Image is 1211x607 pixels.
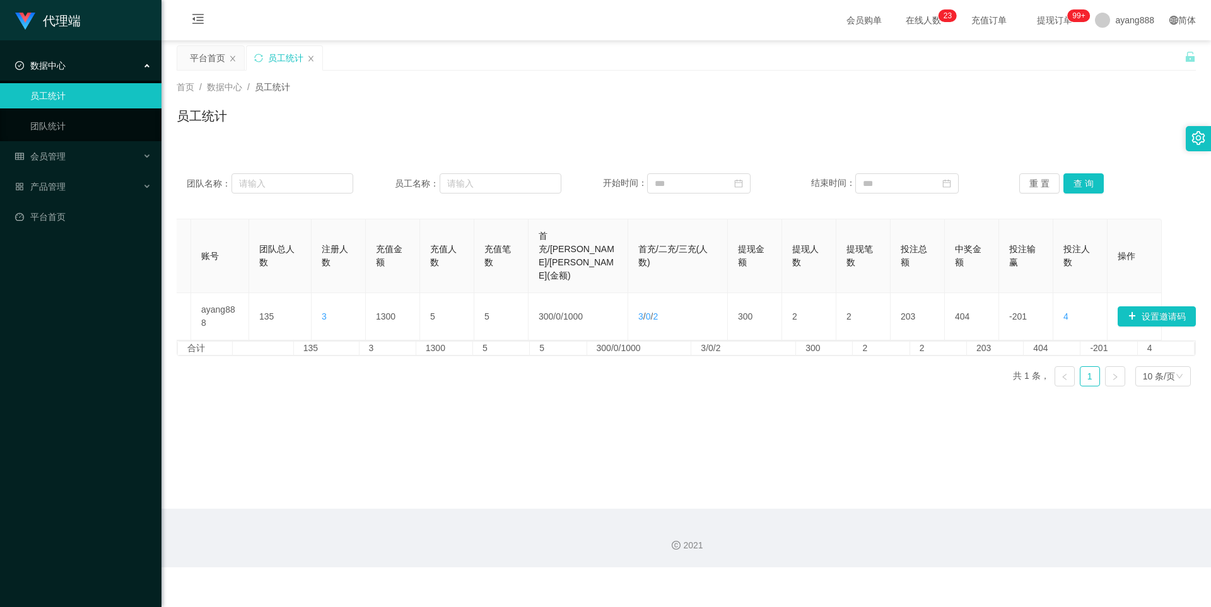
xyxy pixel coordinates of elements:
td: 2 [836,293,891,340]
p: 2 [944,9,948,22]
span: 数据中心 [207,82,242,92]
td: 404 [945,293,999,340]
span: 产品管理 [15,182,66,192]
span: 账号 [201,251,219,261]
div: 平台首页 [190,46,225,70]
span: 数据中心 [15,61,66,71]
td: -201 [999,293,1053,340]
td: 5 [474,293,529,340]
li: 共 1 条， [1013,366,1050,386]
i: 图标: close [229,55,237,62]
span: 在线人数 [899,16,947,25]
td: 合计 [178,342,233,355]
button: 重 置 [1019,173,1060,194]
a: 1 [1080,367,1099,386]
span: 投注人数 [1063,244,1090,267]
span: 提现笔数 [846,244,873,267]
button: 查 询 [1063,173,1104,194]
span: 4 [1063,311,1068,321]
td: 300 [796,342,853,355]
span: 团队名称： [187,177,231,190]
td: 5 [473,342,530,355]
td: 1300 [366,293,420,340]
td: 2 [910,342,967,355]
span: 充值金额 [376,244,402,267]
a: 图标: dashboard平台首页 [15,204,151,229]
span: / [247,82,250,92]
span: / [199,82,202,92]
a: 员工统计 [30,83,151,108]
td: 203 [891,293,945,340]
td: 404 [1024,342,1080,355]
li: 1 [1080,366,1100,386]
td: 5 [420,293,474,340]
td: 300 [728,293,782,340]
span: 员工名称： [395,177,440,190]
span: 2 [653,311,658,321]
td: 5 [530,342,587,355]
i: 图标: unlock [1185,51,1196,62]
button: 图标: plus设置邀请码 [1118,306,1196,327]
div: 10 条/页 [1143,367,1175,386]
span: 0 [556,311,561,321]
span: 充值订单 [965,16,1013,25]
span: 投注总额 [901,244,927,267]
td: ayang888 [191,293,249,340]
span: 提现人数 [792,244,819,267]
h1: 员工统计 [177,107,227,125]
td: 3 [360,342,416,355]
span: 注册人数 [322,244,348,267]
td: 300/0/1000 [587,342,692,355]
i: 图标: calendar [942,179,951,188]
span: 300 [539,311,553,321]
p: 3 [947,9,952,22]
i: 图标: appstore-o [15,182,24,191]
li: 上一页 [1055,366,1075,386]
td: 3/0/2 [691,342,796,355]
td: 1300 [416,342,473,355]
span: 首充/二充/三充(人数) [638,244,708,267]
td: 135 [249,293,312,340]
span: 首充/[PERSON_NAME]/[PERSON_NAME](金额) [539,231,614,280]
div: 员工统计 [268,46,303,70]
span: 投注输赢 [1009,244,1036,267]
span: 首页 [177,82,194,92]
span: 团队总人数 [259,244,295,267]
td: -201 [1080,342,1137,355]
td: / / [628,293,728,340]
span: 3 [322,311,327,321]
span: 结束时间： [811,178,855,188]
td: 2 [853,342,910,355]
input: 请输入 [231,173,353,194]
span: 员工统计 [255,82,290,92]
i: 图标: left [1061,373,1068,381]
i: 图标: menu-fold [177,1,219,41]
i: 图标: table [15,152,24,161]
td: / / [529,293,628,340]
span: 提现金额 [738,244,764,267]
span: 提现订单 [1031,16,1079,25]
i: 图标: global [1169,16,1178,25]
td: 203 [967,342,1024,355]
i: 图标: copyright [672,541,681,550]
sup: 1111 [1067,9,1090,22]
i: 图标: calendar [734,179,743,188]
h1: 代理端 [43,1,81,41]
span: 中奖金额 [955,244,981,267]
span: 1000 [563,311,583,321]
div: 2021 [172,539,1201,552]
i: 图标: right [1111,373,1119,381]
i: 图标: check-circle-o [15,61,24,70]
i: 图标: close [307,55,315,62]
i: 图标: down [1176,373,1183,381]
td: 4 [1138,342,1195,355]
i: 图标: sync [254,54,263,62]
img: logo.9652507e.png [15,13,35,30]
a: 团队统计 [30,113,151,139]
span: 充值笔数 [484,244,511,267]
span: 0 [646,311,651,321]
span: 开始时间： [603,178,647,188]
input: 请输入 [440,173,561,194]
a: 代理端 [15,15,81,25]
sup: 23 [939,9,957,22]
